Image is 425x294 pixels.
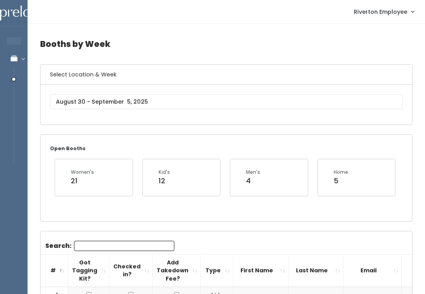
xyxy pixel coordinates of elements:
th: Type: activate to sort column ascending [201,254,233,287]
div: Home [334,169,348,176]
h4: Booths by Week [40,33,412,55]
th: Checked in?: activate to sort column ascending [109,254,153,287]
input: August 30 - September 5, 2025 [50,94,403,109]
a: Riverton Employee [346,3,422,20]
th: #: activate to sort column descending [41,254,68,287]
label: Search: [45,241,174,251]
div: 4 [246,176,260,186]
h6: Select Location & Week [41,65,412,85]
div: Kid's [159,169,170,176]
div: Women's [71,169,94,176]
th: Email: activate to sort column ascending [344,254,402,287]
th: Add Takedown Fee?: activate to sort column ascending [153,254,201,287]
div: 5 [334,176,348,186]
div: Men's [246,169,260,176]
span: Riverton Employee [354,7,407,16]
div: 12 [159,176,170,186]
th: Last Name: activate to sort column ascending [288,254,344,287]
input: Search: [74,241,174,251]
th: Got Tagging Kit?: activate to sort column ascending [68,254,109,287]
small: Open Booths [50,145,85,152]
div: 21 [71,176,94,186]
th: First Name: activate to sort column ascending [233,254,288,287]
